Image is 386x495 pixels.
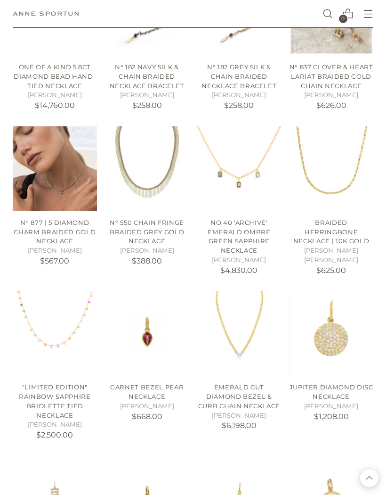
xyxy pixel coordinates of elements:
h5: [PERSON_NAME] [197,91,281,100]
span: $626.00 [316,101,346,110]
a: Anne Sportun Fine Jewellery [13,12,79,16]
button: Back to top [360,469,378,487]
a: JUPITER DIAMOND DISC NECKLACE [289,384,373,401]
a: One of a Kind 5.8ct Diamond Bead Hand-Tied Necklace [14,64,96,90]
span: $567.00 [40,257,69,266]
a: GARNET BEZEL PEAR NECKLACE [105,292,189,376]
a: No.40 'Archive' Emerald Ombre Green Sapphire Necklace [208,219,271,255]
button: Open menu modal [359,5,378,24]
a: N° 877 | 5 Diamond Charm Braided Gold Necklace [14,219,96,245]
h5: [PERSON_NAME] [105,247,189,256]
h5: [PERSON_NAME] [197,256,281,265]
h5: [PERSON_NAME] [PERSON_NAME] [289,247,373,265]
h5: [PERSON_NAME] [105,402,189,412]
a: BRAIDED HERRINGBONE NECKLACE | 10K GOLD [293,219,370,245]
a: EMERALD CUT DIAMOND BEZEL & CURB CHAIN NECKLACE [198,384,281,410]
a: EMERALD CUT DIAMOND BEZEL & CURB CHAIN NECKLACE [197,292,281,376]
a: N° 550 Chain Fringe Braided Grey Gold Necklace [105,127,189,211]
h5: [PERSON_NAME] [197,412,281,421]
h5: [PERSON_NAME] [105,91,189,100]
a: BRAIDED HERRINGBONE NECKLACE | 10K GOLD [289,127,373,211]
a: JUPITER DIAMOND DISC NECKLACE [289,292,373,376]
a: GARNET BEZEL PEAR NECKLACE [110,384,184,401]
span: $14,760.00 [35,101,75,110]
h5: [PERSON_NAME] [289,91,373,100]
a: N° 877 | 5 Diamond Charm Braided Gold Necklace [13,127,97,211]
a: No.40 'Archive' Emerald Ombre Green Sapphire Necklace [197,127,281,211]
span: $2,500.00 [36,431,73,440]
span: $668.00 [132,412,162,421]
h5: [PERSON_NAME] [289,402,373,412]
span: $625.00 [316,266,346,275]
a: N° 550 Chain Fringe Braided Grey Gold Necklace [110,219,184,245]
a: Open cart modal [338,5,358,24]
h5: [PERSON_NAME] [13,247,97,256]
span: $1,208.00 [314,412,349,421]
span: $4,830.00 [220,266,257,275]
h5: [PERSON_NAME] [13,421,97,430]
span: $388.00 [132,257,162,266]
h5: [PERSON_NAME] [13,91,97,100]
a: N° 182 Navy Silk & Chain Braided Necklace Bracelet [110,64,185,90]
a: N° 182 Grey Silk & Chain Braided Necklace Bracelet [201,64,276,90]
a: Open search modal [318,5,338,24]
span: $258.00 [224,101,254,110]
a: "Limited Edition" Rainbow Sapphire Briolette Tied Necklace [19,384,91,419]
span: $6,198.00 [222,421,257,430]
a: N° 837 Clover & Heart Lariat Braided Gold Chain Necklace [289,64,373,90]
span: $258.00 [132,101,162,110]
span: 0 [339,15,347,24]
